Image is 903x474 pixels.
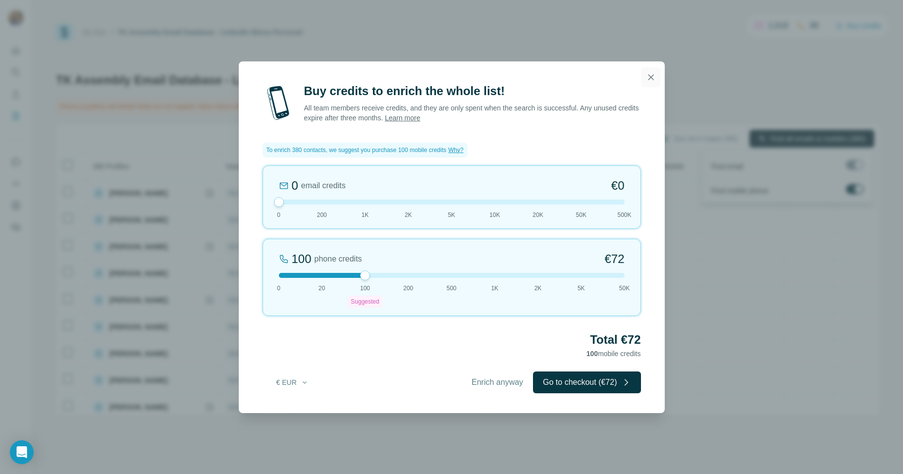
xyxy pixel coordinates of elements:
span: €0 [611,178,625,194]
div: Suggested [348,296,382,308]
span: 20K [532,211,543,219]
span: phone credits [315,253,362,265]
span: 500 [446,284,456,293]
span: 100 [360,284,370,293]
span: 1K [491,284,498,293]
span: 50K [619,284,630,293]
a: Learn more [385,114,421,122]
p: All team members receive credits, and they are only spent when the search is successful. Any unus... [304,103,641,123]
div: Open Intercom Messenger [10,440,34,464]
span: 2K [534,284,542,293]
span: €72 [604,251,624,267]
button: € EUR [269,373,316,391]
h2: Total €72 [263,332,641,348]
div: 100 [292,251,312,267]
span: mobile credits [586,350,641,358]
span: 0 [277,211,280,219]
span: 10K [489,211,500,219]
span: 0 [277,284,280,293]
span: 20 [319,284,325,293]
span: Why? [448,147,464,154]
button: Enrich anyway [462,371,533,393]
span: Enrich anyway [472,376,523,388]
span: 200 [403,284,413,293]
img: mobile-phone [263,83,294,123]
span: 1K [362,211,369,219]
span: 5K [448,211,455,219]
span: 5K [578,284,585,293]
div: 0 [292,178,298,194]
span: To enrich 380 contacts, we suggest you purchase 100 mobile credits [266,146,447,155]
span: 50K [576,211,586,219]
span: 200 [317,211,327,219]
button: Go to checkout (€72) [533,371,640,393]
span: 100 [586,350,598,358]
span: email credits [301,180,346,192]
span: 2K [405,211,412,219]
span: 500K [617,211,631,219]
